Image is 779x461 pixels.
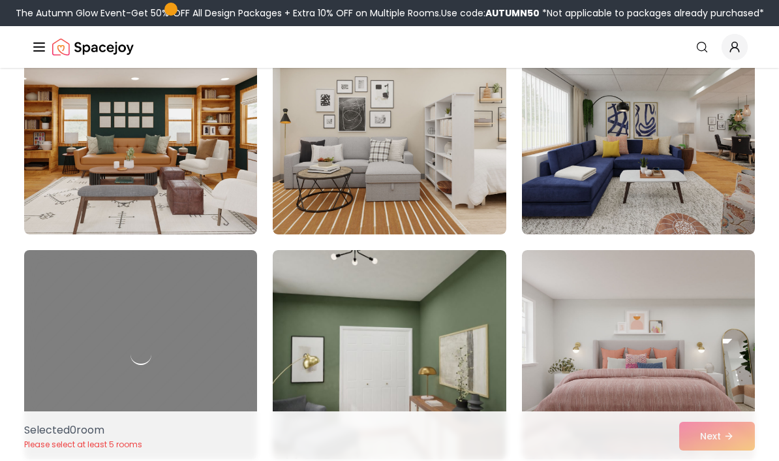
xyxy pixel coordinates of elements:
img: Room room-33 [522,250,755,459]
nav: Global [31,26,748,68]
span: Use code: [441,7,540,20]
span: *Not applicable to packages already purchased* [540,7,764,20]
a: Spacejoy [52,34,134,60]
p: Selected 0 room [24,422,142,438]
b: AUTUMN50 [485,7,540,20]
p: Please select at least 5 rooms [24,439,142,450]
img: Room room-32 [273,250,506,459]
img: Room room-29 [273,25,506,234]
img: Spacejoy Logo [52,34,134,60]
img: Room room-28 [24,25,257,234]
img: Room room-30 [522,25,755,234]
div: The Autumn Glow Event-Get 50% OFF All Design Packages + Extra 10% OFF on Multiple Rooms. [16,7,764,20]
